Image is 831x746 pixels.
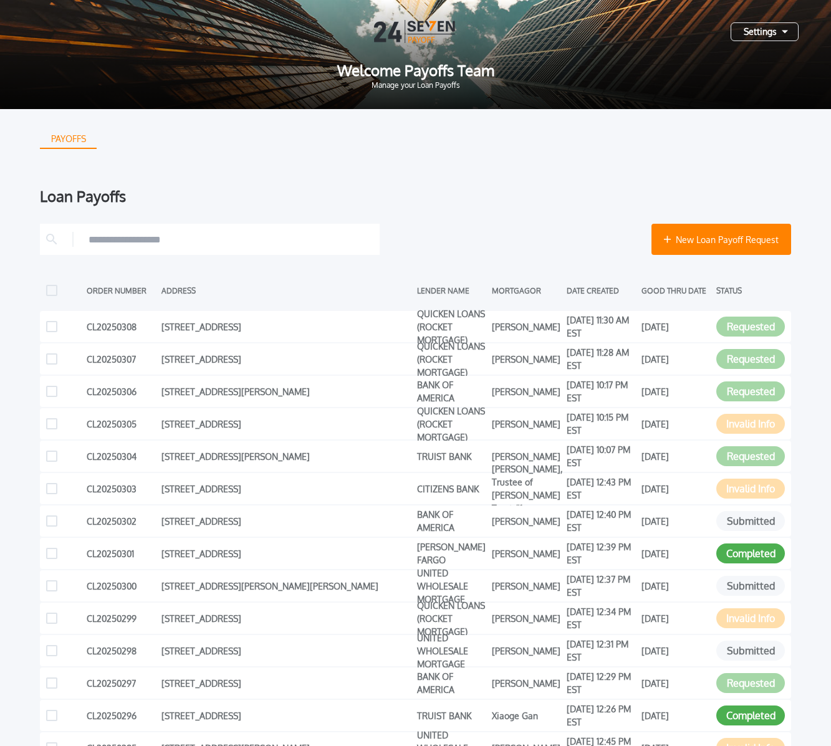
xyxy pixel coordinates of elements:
[417,576,486,595] div: UNITED WHOLESALE MORTGAGE
[567,414,635,433] div: [DATE] 10:15 PM EST
[716,576,785,596] button: Submitted
[417,544,486,563] div: [PERSON_NAME] FARGO
[676,233,779,246] span: New Loan Payoff Request
[716,446,785,466] button: Requested
[567,641,635,660] div: [DATE] 12:31 PM EST
[731,22,799,41] button: Settings
[87,281,155,300] div: ORDER NUMBER
[87,512,155,530] div: CL20250302
[567,609,635,628] div: [DATE] 12:34 PM EST
[641,512,710,530] div: [DATE]
[492,544,560,563] div: [PERSON_NAME]
[492,641,560,660] div: [PERSON_NAME]
[161,447,411,466] div: [STREET_ADDRESS][PERSON_NAME]
[20,82,811,89] span: Manage your Loan Payoffs
[716,381,785,401] button: Requested
[161,350,411,368] div: [STREET_ADDRESS]
[161,281,411,300] div: ADDRESS
[492,576,560,595] div: [PERSON_NAME]
[492,512,560,530] div: [PERSON_NAME]
[87,414,155,433] div: CL20250305
[20,63,811,78] span: Welcome Payoffs Team
[641,609,710,628] div: [DATE]
[641,317,710,336] div: [DATE]
[161,576,411,595] div: [STREET_ADDRESS][PERSON_NAME][PERSON_NAME]
[492,317,560,336] div: [PERSON_NAME]
[40,129,97,149] button: PAYOFFS
[567,576,635,595] div: [DATE] 12:37 PM EST
[492,350,560,368] div: [PERSON_NAME]
[87,479,155,498] div: CL20250303
[417,414,486,433] div: QUICKEN LOANS (ROCKET MORTGAGE)
[417,479,486,498] div: CITIZENS BANK
[87,382,155,401] div: CL20250306
[492,706,560,725] div: Xiaoge Gan
[161,414,411,433] div: [STREET_ADDRESS]
[161,317,411,336] div: [STREET_ADDRESS]
[716,511,785,531] button: Submitted
[567,317,635,336] div: [DATE] 11:30 AM EST
[161,479,411,498] div: [STREET_ADDRESS]
[641,641,710,660] div: [DATE]
[417,641,486,660] div: UNITED WHOLESALE MORTGAGE
[716,349,785,369] button: Requested
[87,317,155,336] div: CL20250308
[641,576,710,595] div: [DATE]
[87,609,155,628] div: CL20250299
[41,129,96,149] div: PAYOFFS
[87,641,155,660] div: CL20250298
[161,512,411,530] div: [STREET_ADDRESS]
[492,609,560,628] div: [PERSON_NAME]
[161,706,411,725] div: [STREET_ADDRESS]
[716,317,785,337] button: Requested
[716,414,785,434] button: Invalid Info
[716,281,785,300] div: STATUS
[641,674,710,692] div: [DATE]
[87,350,155,368] div: CL20250307
[716,673,785,693] button: Requested
[161,609,411,628] div: [STREET_ADDRESS]
[567,512,635,530] div: [DATE] 12:40 PM EST
[87,706,155,725] div: CL20250296
[417,674,486,692] div: BANK OF AMERICA
[417,609,486,628] div: QUICKEN LOANS (ROCKET MORTGAGE)
[417,382,486,401] div: BANK OF AMERICA
[87,544,155,563] div: CL20250301
[641,281,710,300] div: GOOD THRU DATE
[417,281,486,300] div: LENDER NAME
[374,20,458,43] img: Logo
[567,674,635,692] div: [DATE] 12:29 PM EST
[417,350,486,368] div: QUICKEN LOANS (ROCKET MORTGAGE)
[567,447,635,466] div: [DATE] 10:07 PM EST
[641,414,710,433] div: [DATE]
[651,224,791,255] button: New Loan Payoff Request
[492,281,560,300] div: MORTGAGOR
[716,543,785,563] button: Completed
[716,479,785,499] button: Invalid Info
[492,674,560,692] div: [PERSON_NAME]
[641,382,710,401] div: [DATE]
[567,382,635,401] div: [DATE] 10:17 PM EST
[417,706,486,725] div: TRUIST BANK
[492,382,560,401] div: [PERSON_NAME]
[417,512,486,530] div: BANK OF AMERICA
[161,641,411,660] div: [STREET_ADDRESS]
[716,705,785,725] button: Completed
[161,544,411,563] div: [STREET_ADDRESS]
[567,706,635,725] div: [DATE] 12:26 PM EST
[567,281,635,300] div: DATE CREATED
[641,479,710,498] div: [DATE]
[161,674,411,692] div: [STREET_ADDRESS]
[492,447,560,466] div: [PERSON_NAME]
[417,447,486,466] div: TRUIST BANK
[492,479,560,498] div: [PERSON_NAME], Trustee of [PERSON_NAME] Trust #1
[641,544,710,563] div: [DATE]
[87,576,155,595] div: CL20250300
[567,479,635,498] div: [DATE] 12:43 PM EST
[161,382,411,401] div: [STREET_ADDRESS][PERSON_NAME]
[716,641,785,661] button: Submitted
[567,544,635,563] div: [DATE] 12:39 PM EST
[567,350,635,368] div: [DATE] 11:28 AM EST
[641,706,710,725] div: [DATE]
